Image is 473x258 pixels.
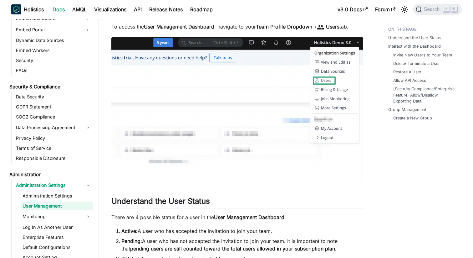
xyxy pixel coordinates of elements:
a: SOC2 Compliance [14,113,93,121]
strong: Pending: [121,238,142,244]
a: Interact with the Dashboard [388,43,441,49]
h2: Understand the User Status [111,197,363,208]
p: There are 4 possible status for a user in the : [111,213,363,221]
a: Release Notes [145,4,186,14]
a: Administration Settings [14,180,93,190]
a: Security [14,56,93,65]
a: Embed Workers [14,46,93,55]
a: Terms of Service [14,144,93,153]
a: Allow API Access [393,77,426,83]
a: User Management [21,202,93,210]
p: To access the , navigate to your -> tab. [111,23,363,31]
strong: Users [326,24,339,30]
a: Monitoring [21,212,93,222]
a: AMQL [69,4,90,14]
a: Group Management [388,107,426,113]
a: Dynamic Data Sources [14,36,93,45]
span: Search [422,7,444,12]
li: A user who has accepted the invitation to join your team. [121,227,363,235]
a: Visualizations [90,4,130,14]
strong: Team Profile Dropdown [256,24,312,30]
a: API [130,4,145,14]
a: Roadmap [186,4,216,14]
a: Forum [371,4,399,14]
a: Privacy Policy [14,134,93,143]
a: GDPR Statement [14,103,93,111]
a: Administration Settings [21,192,93,200]
strong: Active: [121,228,138,234]
a: HolisticsHolistics [11,4,44,14]
button: Search (Command+K) [413,4,462,15]
a: Create a New Group [393,115,432,121]
a: Understand the User Status [388,35,441,41]
a: Embed Portal [14,25,82,35]
a: Enterprise Features [21,233,93,242]
a: Restore a User [393,69,421,75]
a: Default Configurations [21,243,93,252]
li: A user who has not accepted the invitation to join your team. It is important to note that [121,237,363,252]
strong: User Management Dashboard [214,214,284,220]
a: (Security Compliance/Enterprise Feature) Allow/Disallow Exporting Data [393,86,455,104]
a: Responsible Disclosure [14,154,93,163]
a: Invite New Users to Your Team [393,52,452,58]
kbd: ⌘ [443,6,450,12]
a: Security & Compliance [8,82,93,91]
a: Delete/ Terminate a User [393,61,440,66]
a: Docs [49,4,69,14]
a: Data Security [14,92,93,101]
kbd: K [451,6,457,12]
a: FAQs [14,66,93,75]
a: v3.0 Docs [334,4,371,14]
a: Administration [8,170,93,179]
nav: Docs sidebar [5,19,99,258]
a: Log In As Another User [21,223,93,232]
button: Expand sidebar category 'Embed Portal' [82,25,93,35]
strong: pending users are still counted toward the total users allowed in your subscription plan. [130,245,337,252]
strong: User Management Dashboard [144,24,214,30]
img: Holistics [11,4,21,14]
span: people [317,24,324,31]
b: Holistics [24,6,44,13]
a: Data Processing Agreement [14,123,93,133]
button: Switch between dark and light mode (currently light mode) [399,4,409,14]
